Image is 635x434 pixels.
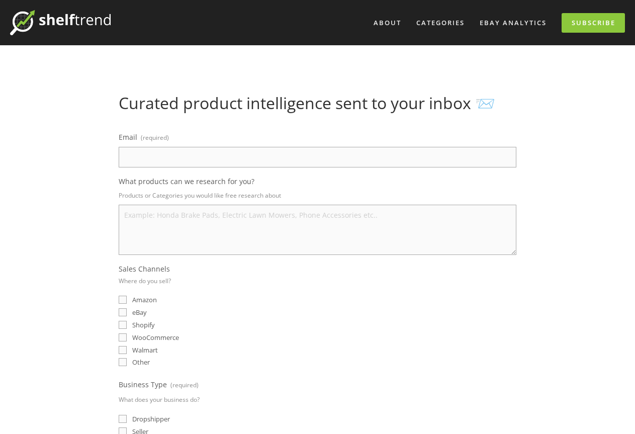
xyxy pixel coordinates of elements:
p: What does your business do? [119,392,200,407]
span: Shopify [132,320,155,329]
input: eBay [119,308,127,316]
input: Shopify [119,321,127,329]
input: Other [119,358,127,366]
span: Dropshipper [132,414,170,423]
input: Walmart [119,346,127,354]
a: eBay Analytics [473,15,553,31]
span: What products can we research for you? [119,177,254,186]
input: WooCommerce [119,333,127,341]
span: (required) [141,130,169,145]
input: Dropshipper [119,415,127,423]
span: Business Type [119,380,167,389]
span: Walmart [132,345,158,355]
div: Categories [410,15,471,31]
p: Where do you sell? [119,274,171,288]
span: (required) [170,378,199,392]
h1: Curated product intelligence sent to your inbox 📨 [119,94,516,113]
span: Amazon [132,295,157,304]
span: Email [119,132,137,142]
a: Subscribe [562,13,625,33]
span: eBay [132,308,147,317]
img: ShelfTrend [10,10,111,35]
span: Other [132,358,150,367]
span: WooCommerce [132,333,179,342]
a: About [367,15,408,31]
p: Products or Categories you would like free research about [119,188,516,203]
span: Sales Channels [119,264,170,274]
input: Amazon [119,296,127,304]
